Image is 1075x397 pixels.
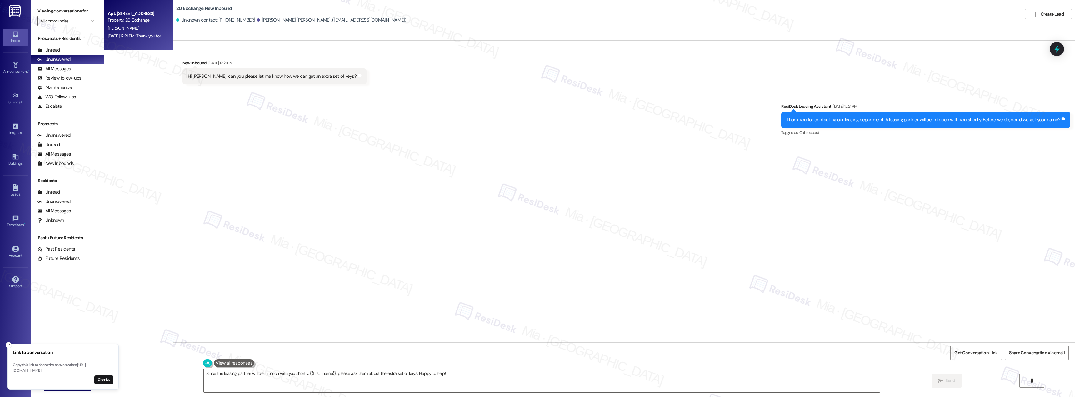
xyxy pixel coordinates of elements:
[37,208,71,214] div: All Messages
[945,377,955,384] span: Send
[37,94,76,100] div: WO Follow-ups
[3,274,28,291] a: Support
[3,90,28,107] a: Site Visit •
[1005,346,1069,360] button: Share Conversation via email
[257,17,407,23] div: [PERSON_NAME] [PERSON_NAME]. ([EMAIL_ADDRESS][DOMAIN_NAME])
[3,151,28,168] a: Buildings
[182,60,367,68] div: New Inbound
[37,217,64,224] div: Unknown
[781,128,1070,137] div: Tagged as:
[1041,11,1064,17] span: Create Lead
[37,160,74,167] div: New Inbounds
[37,132,71,139] div: Unanswered
[13,362,113,373] p: Copy this link to share the conversation: [URL][DOMAIN_NAME]
[3,213,28,230] a: Templates •
[31,235,104,241] div: Past + Future Residents
[22,99,23,103] span: •
[31,35,104,42] div: Prospects + Residents
[37,255,80,262] div: Future Residents
[3,29,28,46] a: Inbox
[40,16,87,26] input: All communities
[108,25,139,31] span: [PERSON_NAME]
[932,374,962,388] button: Send
[108,17,166,23] div: Property: 20 Exchange
[954,350,997,356] span: Get Conversation Link
[24,222,25,226] span: •
[91,18,94,23] i: 
[831,103,857,110] div: [DATE] 12:21 PM
[31,121,104,127] div: Prospects
[176,5,232,12] b: 20 Exchange: New Inbound
[37,56,71,63] div: Unanswered
[37,47,60,53] div: Unread
[108,10,166,17] div: Apt. [STREET_ADDRESS]
[938,378,943,383] i: 
[37,66,71,72] div: All Messages
[6,342,12,348] button: Close toast
[207,60,233,66] div: [DATE] 12:21 PM
[1009,350,1065,356] span: Share Conversation via email
[28,68,29,73] span: •
[37,151,71,157] div: All Messages
[950,346,1002,360] button: Get Conversation Link
[37,103,62,110] div: Escalate
[37,6,97,16] label: Viewing conversations for
[37,141,60,148] div: Unread
[1025,9,1072,19] button: Create Lead
[188,73,357,80] div: Hi [PERSON_NAME], can you please let me know how we can get an extra set of keys?
[799,130,819,135] span: Call request
[176,17,255,23] div: Unknown contact: [PHONE_NUMBER]
[3,182,28,199] a: Leads
[1033,12,1038,17] i: 
[37,75,81,82] div: Review follow-ups
[37,198,71,205] div: Unanswered
[3,121,28,138] a: Insights •
[3,244,28,261] a: Account
[108,33,388,39] div: [DATE] 12:21 PM: Thank you for contacting our leasing department. A leasing partner will be in to...
[37,189,60,196] div: Unread
[204,369,880,392] textarea: Since the leasing partner will be in touch with you shortly, {{first_name}}, please ask them abou...
[1030,378,1034,383] i: 
[94,375,113,384] button: Dismiss
[9,5,22,17] img: ResiDesk Logo
[13,349,113,356] h3: Link to conversation
[37,246,75,252] div: Past Residents
[787,117,1060,123] div: Thank you for contacting our leasing department. A leasing partner will be in touch with you shor...
[781,103,1070,112] div: ResiDesk Leasing Assistant
[37,84,72,91] div: Maintenance
[31,177,104,184] div: Residents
